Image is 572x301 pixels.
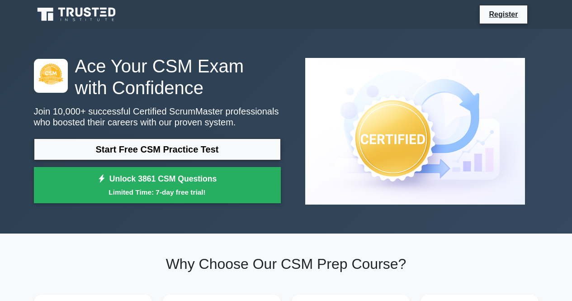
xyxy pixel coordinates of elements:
h2: Why Choose Our CSM Prep Course? [34,255,539,272]
small: Limited Time: 7-day free trial! [45,187,269,197]
a: Register [483,9,523,20]
a: Start Free CSM Practice Test [34,139,281,160]
a: Unlock 3861 CSM QuestionsLimited Time: 7-day free trial! [34,167,281,203]
img: Certified ScrumMaster Preview [298,51,532,212]
h1: Ace Your CSM Exam with Confidence [34,55,281,99]
p: Join 10,000+ successful Certified ScrumMaster professionals who boosted their careers with our pr... [34,106,281,128]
